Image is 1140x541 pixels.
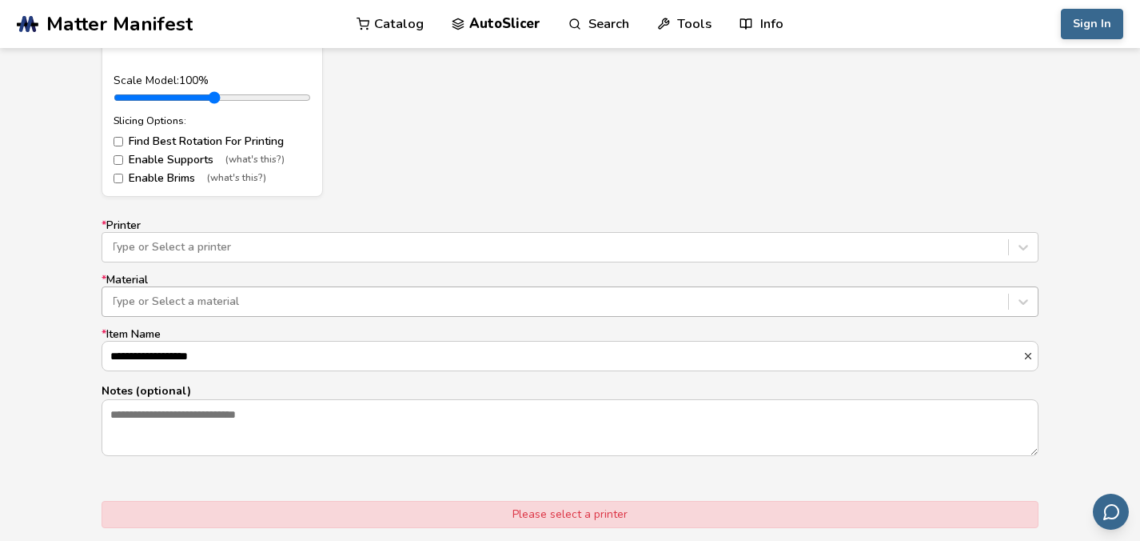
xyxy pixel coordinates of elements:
input: Find Best Rotation For Printing [114,137,123,146]
input: Enable Supports(what's this?) [114,155,123,165]
label: Printer [102,219,1038,262]
label: Item Name [102,328,1038,371]
div: File Size: 21.95MB [114,39,311,50]
p: Notes (optional) [102,383,1038,399]
button: *Item Name [1022,351,1038,362]
div: Slicing Options: [114,115,311,126]
div: Scale Model: 100 % [114,74,311,87]
span: (what's this?) [207,173,266,184]
input: *MaterialType or Select a material [110,295,114,308]
button: Sign In [1061,9,1123,39]
label: Enable Supports [114,154,311,166]
label: Material [102,274,1038,317]
div: Please select a printer [102,501,1038,528]
textarea: Notes (optional) [102,400,1038,455]
input: *Item Name [102,342,1022,371]
span: (what's this?) [225,154,285,166]
label: Enable Brims [114,172,311,185]
span: Matter Manifest [46,13,193,35]
input: *PrinterType or Select a printer [110,241,114,254]
label: Find Best Rotation For Printing [114,135,311,148]
button: Send feedback via email [1093,494,1129,530]
input: Enable Brims(what's this?) [114,174,123,183]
